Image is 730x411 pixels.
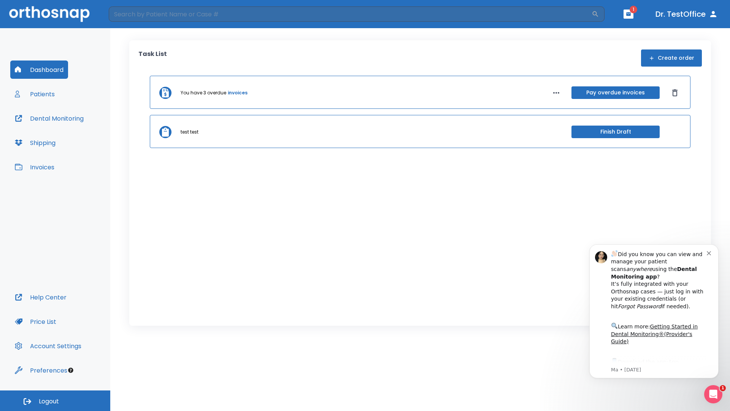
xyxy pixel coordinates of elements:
[181,89,226,96] p: You have 3 overdue
[39,397,59,406] span: Logout
[109,6,592,22] input: Search by Patient Name or Case #
[228,89,248,96] a: invoices
[10,109,88,127] button: Dental Monitoring
[10,337,86,355] button: Account Settings
[10,312,61,331] button: Price List
[630,6,637,13] span: 1
[704,385,722,403] iframe: Intercom live chat
[10,61,68,79] button: Dashboard
[10,361,72,379] button: Preferences
[9,6,90,22] img: Orthosnap
[181,129,198,135] p: test test
[669,87,681,99] button: Dismiss
[571,126,660,138] button: Finish Draft
[578,235,730,407] iframe: Intercom notifications message
[138,49,167,67] p: Task List
[10,85,59,103] button: Patients
[10,288,71,306] button: Help Center
[571,86,660,99] button: Pay overdue invoices
[10,134,60,152] button: Shipping
[67,367,74,374] div: Tooltip anchor
[720,385,726,391] span: 1
[10,158,59,176] button: Invoices
[652,7,721,21] button: Dr. TestOffice
[641,49,702,67] button: Create order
